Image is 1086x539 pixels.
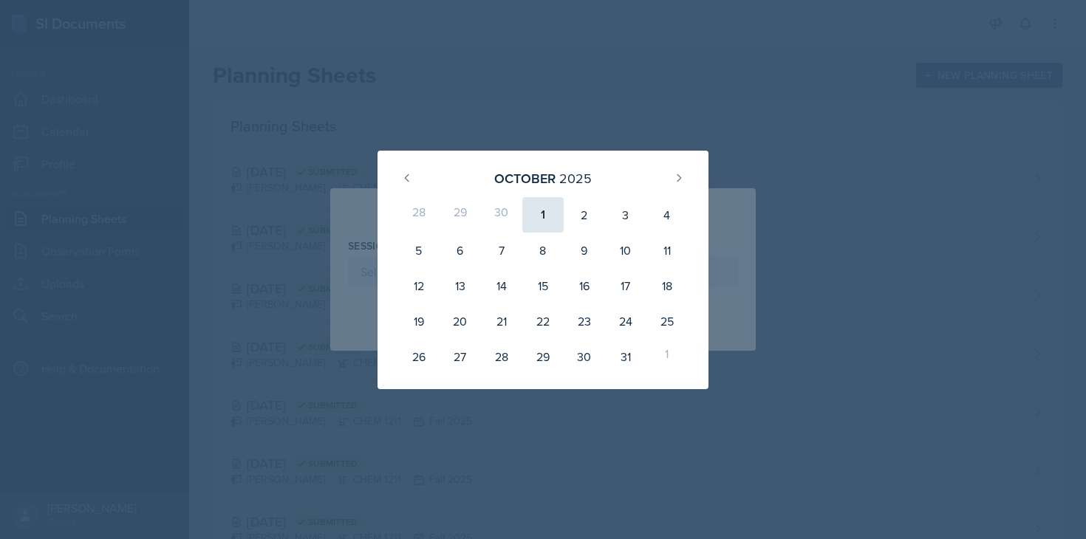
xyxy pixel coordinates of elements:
div: 1 [522,197,564,233]
div: 8 [522,233,564,268]
div: 29 [440,197,481,233]
div: 17 [605,268,646,303]
div: 31 [605,339,646,374]
div: 23 [564,303,605,339]
div: 11 [646,233,688,268]
div: 16 [564,268,605,303]
div: 19 [398,303,440,339]
div: 6 [440,233,481,268]
div: October [494,168,556,188]
div: 13 [440,268,481,303]
div: 26 [398,339,440,374]
div: 18 [646,268,688,303]
div: 12 [398,268,440,303]
div: 15 [522,268,564,303]
div: 24 [605,303,646,339]
div: 28 [481,339,522,374]
div: 20 [440,303,481,339]
div: 29 [522,339,564,374]
div: 14 [481,268,522,303]
div: 25 [646,303,688,339]
div: 3 [605,197,646,233]
div: 9 [564,233,605,268]
div: 30 [481,197,522,233]
div: 21 [481,303,522,339]
div: 4 [646,197,688,233]
div: 27 [440,339,481,374]
div: 2 [564,197,605,233]
div: 10 [605,233,646,268]
div: 5 [398,233,440,268]
div: 22 [522,303,564,339]
div: 30 [564,339,605,374]
div: 7 [481,233,522,268]
div: 1 [646,339,688,374]
div: 2025 [559,168,592,188]
div: 28 [398,197,440,233]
